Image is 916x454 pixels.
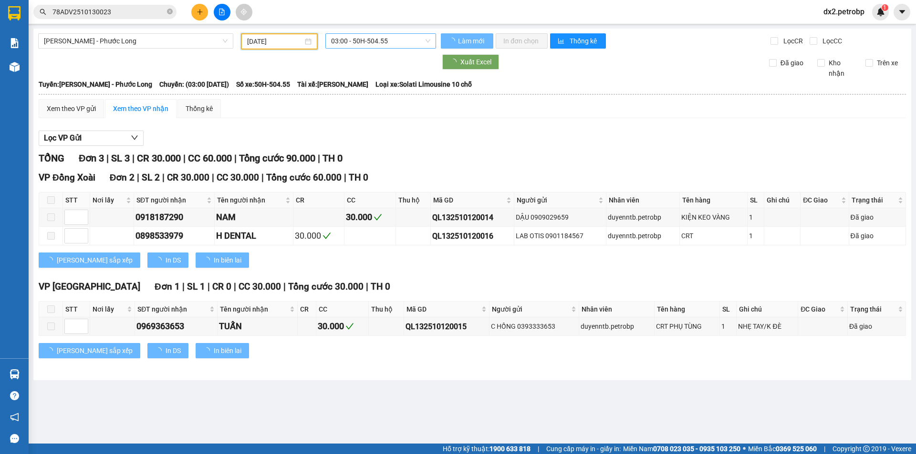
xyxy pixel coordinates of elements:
span: | [318,152,320,164]
div: H DENTAL [216,229,291,242]
div: QL132510120014 [432,212,512,223]
th: Tên hàng [680,192,747,208]
span: In DS [166,345,181,356]
span: Hỗ trợ kỹ thuật: [443,444,531,454]
b: Tuyến: [PERSON_NAME] - Phước Long [39,81,152,88]
span: loading [155,347,166,354]
span: TH 0 [371,281,390,292]
span: Miền Bắc [748,444,817,454]
span: | [162,172,165,183]
span: | [234,281,236,292]
img: warehouse-icon [10,369,20,379]
img: warehouse-icon [10,62,20,72]
span: Tổng cước 60.000 [266,172,342,183]
th: CC [316,302,369,317]
span: In biên lai [214,255,241,265]
span: loading [448,38,457,44]
span: Tên người nhận [217,195,283,205]
th: Ghi chú [737,302,798,317]
span: Trên xe [873,58,902,68]
span: dx2.petrobp [816,6,872,18]
span: Tổng cước 30.000 [288,281,364,292]
div: KIỆN KEO VÀNG [681,212,745,222]
span: [PERSON_NAME] sắp xếp [57,345,133,356]
span: message [10,434,19,443]
td: QL132510120014 [431,208,514,227]
span: SL 3 [111,152,130,164]
strong: 0708 023 035 - 0935 103 250 [653,445,740,453]
span: loading [450,59,460,65]
div: NHẸ TAY/K ĐÈ [738,321,796,332]
th: CC [344,192,396,208]
div: 1 [749,212,762,222]
span: ĐC Giao [801,304,838,314]
span: loading [155,257,166,263]
button: file-add [214,4,230,20]
span: SĐT người nhận [136,195,205,205]
img: solution-icon [10,38,20,48]
img: icon-new-feature [876,8,885,16]
div: QL132510120015 [406,321,488,333]
span: 03:00 - 50H-504.55 [331,34,430,48]
span: ⚪️ [743,447,746,451]
span: check [323,232,331,240]
span: loading [46,347,57,354]
td: TUẤN [218,317,298,336]
img: logo-vxr [8,6,21,20]
span: copyright [863,445,870,452]
input: 13/10/2025 [247,36,303,47]
span: Chuyến: (03:00 [DATE]) [159,79,229,90]
span: Trạng thái [852,195,896,205]
button: [PERSON_NAME] sắp xếp [39,252,140,268]
span: | [283,281,286,292]
th: Ghi chú [764,192,801,208]
span: file-add [219,9,225,15]
span: Hồ Chí Minh - Phước Long [44,34,228,48]
div: 1 [721,321,735,332]
div: duyenntb.petrobp [608,231,678,241]
span: caret-down [898,8,906,16]
div: Đã giao [849,321,904,332]
button: Làm mới [441,33,493,49]
span: | [183,152,186,164]
span: down [131,134,138,141]
div: NAM [216,211,291,224]
span: search [40,9,46,15]
td: 0969363653 [135,317,218,336]
span: Mã GD [406,304,479,314]
button: plus [191,4,208,20]
button: In biên lai [196,252,249,268]
span: CC 60.000 [188,152,232,164]
span: | [208,281,210,292]
td: QL132510120015 [404,317,489,336]
div: 30.000 [295,229,343,242]
div: duyenntb.petrobp [581,321,653,332]
span: check [345,322,354,331]
span: | [261,172,264,183]
span: CC 30.000 [239,281,281,292]
span: Lọc VP Gửi [44,132,82,144]
button: Lọc VP Gửi [39,131,144,146]
span: loading [203,347,214,354]
span: TH 0 [349,172,368,183]
span: | [538,444,539,454]
span: Tài xế: [PERSON_NAME] [297,79,368,90]
span: SL 2 [142,172,160,183]
span: | [182,281,185,292]
span: TỔNG [39,152,64,164]
span: VP Đồng Xoài [39,172,95,183]
span: Xuất Excel [460,57,491,67]
td: NAM [215,208,293,227]
div: 30.000 [346,211,394,224]
span: Đã giao [777,58,807,68]
span: Đơn 2 [110,172,135,183]
span: Người gửi [492,304,569,314]
span: | [106,152,109,164]
th: Tên hàng [655,302,720,317]
span: check [374,213,382,222]
span: Lọc CR [780,36,804,46]
div: Đã giao [851,212,904,222]
th: CR [298,302,316,317]
div: CRT PHỤ TÙNG [656,321,718,332]
span: Nơi lấy [93,304,125,314]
